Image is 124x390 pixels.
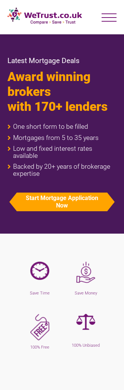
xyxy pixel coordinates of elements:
[76,262,95,283] img: save-money.png
[7,163,117,177] li: Backed by 20+ years of brokerage expertise
[30,314,49,340] img: free-purple.png
[7,134,117,141] li: Mortgages from 5 to 35 years
[22,345,57,350] h5: 100% Free
[29,56,80,65] span: Mortgage Deals
[7,56,27,65] span: Latest
[17,193,107,211] button: Start Mortgage Application Now
[7,123,117,130] li: One short form to be filled
[76,314,95,330] img: Unbiased-purple.png
[22,291,57,296] h5: Save Time
[68,291,103,296] h5: Save Money
[30,262,49,280] img: wall-clock.png
[7,145,117,159] li: Low and fixed interest rates available
[7,7,82,25] img: new-logo.png
[68,343,103,348] h5: 100% Unbiased
[7,69,117,114] h1: Award winning brokers with 170+ lenders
